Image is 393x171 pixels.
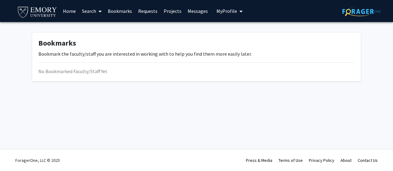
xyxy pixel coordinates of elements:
div: ForagerOne, LLC © 2025 [15,150,60,171]
a: Terms of Use [278,158,303,163]
div: No Bookmarked Faculty/Staff Yet [38,68,355,75]
a: About [340,158,352,163]
a: Search [79,0,105,22]
a: Messages [185,0,211,22]
a: Bookmarks [105,0,135,22]
span: My Profile [216,8,237,14]
a: Home [60,0,79,22]
a: Privacy Policy [309,158,334,163]
img: Emory University Logo [17,5,58,19]
p: Bookmark the faculty/staff you are interested in working with to help you find them more easily l... [38,50,355,58]
a: Projects [161,0,185,22]
img: ForagerOne Logo [342,7,381,16]
h1: Bookmarks [38,39,355,48]
a: Requests [135,0,161,22]
a: Press & Media [246,158,272,163]
a: Contact Us [358,158,378,163]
